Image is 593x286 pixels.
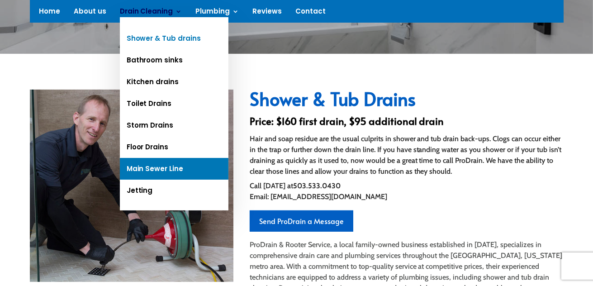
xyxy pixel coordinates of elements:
[74,8,106,18] a: About us
[120,28,228,49] a: Shower & Tub drains
[30,90,234,282] img: tyler-drain_0
[120,49,228,71] a: Bathroom sinks
[39,8,60,18] a: Home
[250,181,293,190] span: Call [DATE] at
[250,210,353,232] a: Send ProDrain a Message
[296,8,326,18] a: Contact
[250,192,387,201] span: Email: [EMAIL_ADDRESS][DOMAIN_NAME]
[120,136,228,158] a: Floor Drains
[120,114,228,136] a: Storm Drains
[120,8,182,18] a: Drain Cleaning
[293,181,341,190] strong: 503.533.0430
[250,116,564,130] h3: Price: $160 first drain, $95 additional drain
[120,180,228,201] a: Jetting
[250,133,564,177] p: Hair and soap residue are the usual culprits in shower and tub drain back-ups. Clogs can occur ei...
[120,158,228,180] a: Main Sewer Line
[120,93,228,114] a: Toilet Drains
[250,90,564,112] h2: Shower & Tub Drains
[196,8,239,18] a: Plumbing
[120,71,228,93] a: Kitchen drains
[253,8,282,18] a: Reviews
